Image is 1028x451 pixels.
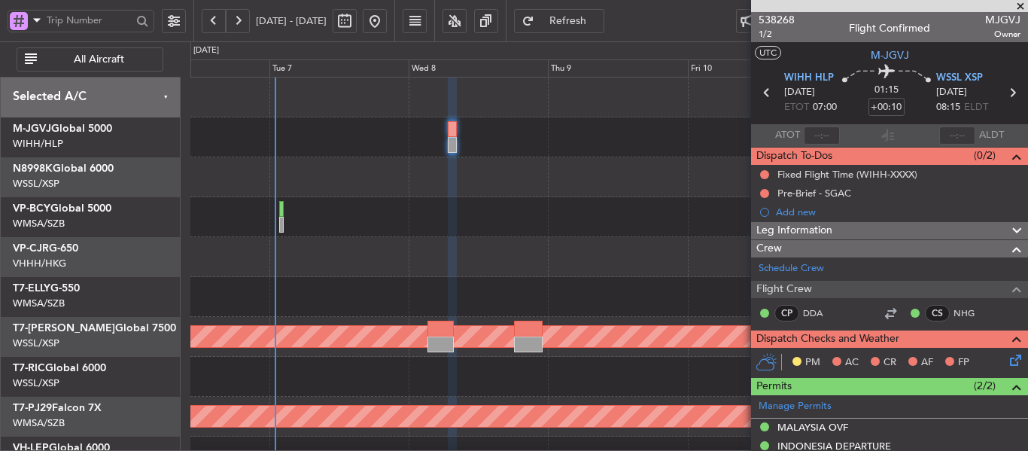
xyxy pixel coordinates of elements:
[784,100,809,115] span: ETOT
[803,306,837,320] a: DDA
[974,378,996,394] span: (2/2)
[936,71,983,86] span: WSSL XSP
[256,14,327,28] span: [DATE] - [DATE]
[777,168,917,181] div: Fixed Flight Time (WIHH-XXXX)
[13,243,49,254] span: VP-CJR
[13,416,65,430] a: WMSA/SZB
[13,283,50,294] span: T7-ELLY
[871,47,909,63] span: M-JGVJ
[13,283,80,294] a: T7-ELLYG-550
[974,148,996,163] span: (0/2)
[756,240,782,257] span: Crew
[13,363,106,373] a: T7-RICGlobal 6000
[13,163,53,174] span: N8998K
[849,20,930,36] div: Flight Confirmed
[874,83,899,98] span: 01:15
[13,323,115,334] span: T7-[PERSON_NAME]
[688,59,827,78] div: Fri 10
[804,126,840,145] input: --:--
[759,28,795,41] span: 1/2
[17,47,163,72] button: All Aircraft
[537,16,599,26] span: Refresh
[805,355,820,370] span: PM
[514,9,604,33] button: Refresh
[13,163,114,174] a: N8998KGlobal 6000
[845,355,859,370] span: AC
[13,177,59,190] a: WSSL/XSP
[936,85,967,100] span: [DATE]
[759,12,795,28] span: 538268
[409,59,548,78] div: Wed 8
[884,355,896,370] span: CR
[756,331,899,348] span: Dispatch Checks and Weather
[193,44,219,57] div: [DATE]
[759,399,832,414] a: Manage Permits
[13,297,65,310] a: WMSA/SZB
[936,100,960,115] span: 08:15
[775,128,800,143] span: ATOT
[269,59,409,78] div: Tue 7
[964,100,988,115] span: ELDT
[548,59,687,78] div: Thu 9
[13,337,59,350] a: WSSL/XSP
[756,281,812,298] span: Flight Crew
[13,323,176,334] a: T7-[PERSON_NAME]Global 7500
[813,100,837,115] span: 07:00
[47,9,132,32] input: Trip Number
[759,261,824,276] a: Schedule Crew
[756,148,832,165] span: Dispatch To-Dos
[13,203,111,214] a: VP-BCYGlobal 5000
[13,403,102,413] a: T7-PJ29Falcon 7X
[985,12,1020,28] span: MJGVJ
[784,85,815,100] span: [DATE]
[129,59,269,78] div: Mon 6
[13,257,66,270] a: VHHH/HKG
[40,54,158,65] span: All Aircraft
[13,376,59,390] a: WSSL/XSP
[13,123,112,134] a: M-JGVJGlobal 5000
[958,355,969,370] span: FP
[756,222,832,239] span: Leg Information
[925,305,950,321] div: CS
[13,243,78,254] a: VP-CJRG-650
[13,203,50,214] span: VP-BCY
[755,46,781,59] button: UTC
[921,355,933,370] span: AF
[13,217,65,230] a: WMSA/SZB
[13,403,52,413] span: T7-PJ29
[979,128,1004,143] span: ALDT
[13,137,63,151] a: WIHH/HLP
[777,187,851,200] div: Pre-Brief - SGAC
[13,363,45,373] span: T7-RIC
[13,123,51,134] span: M-JGVJ
[776,206,1020,218] div: Add new
[774,305,799,321] div: CP
[777,421,848,434] div: MALAYSIA OVF
[985,28,1020,41] span: Owner
[756,378,792,395] span: Permits
[784,71,834,86] span: WIHH HLP
[953,306,987,320] a: NHG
